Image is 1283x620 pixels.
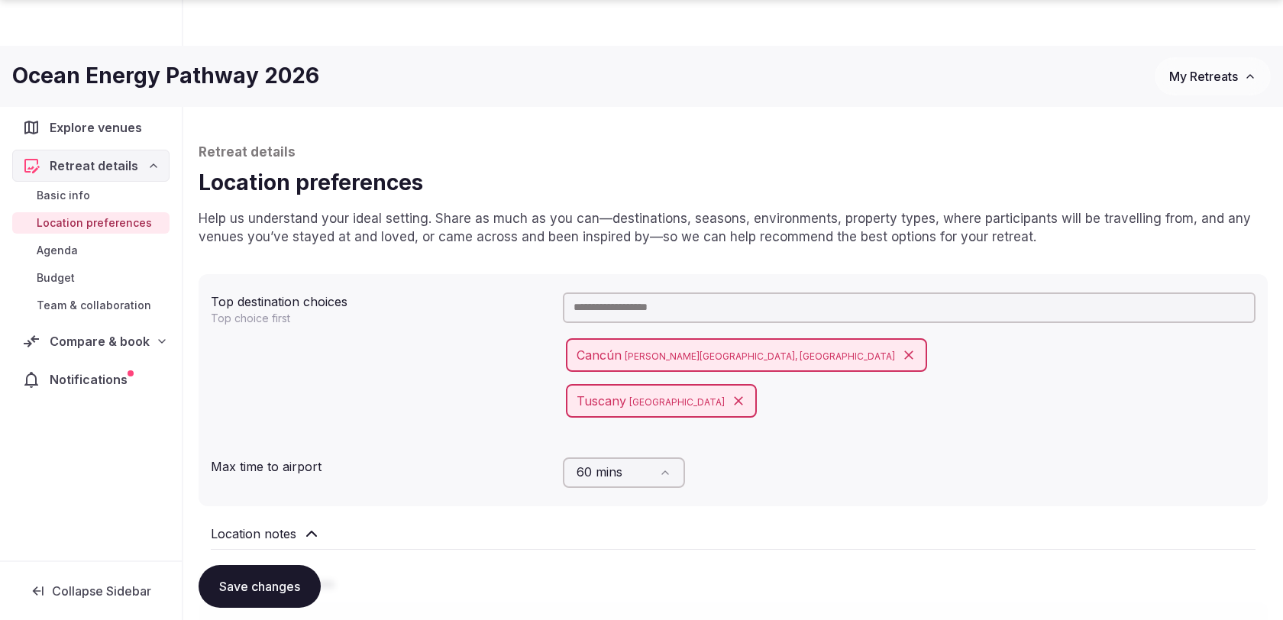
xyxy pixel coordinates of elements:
[12,111,170,144] a: Explore venues
[629,395,725,410] span: [GEOGRAPHIC_DATA]
[50,118,148,137] span: Explore venues
[199,565,321,608] button: Save changes
[211,311,406,326] p: Top choice first
[12,295,170,316] a: Team & collaboration
[37,215,152,231] span: Location preferences
[199,168,1268,198] h1: Location preferences
[50,332,150,350] span: Compare & book
[211,451,551,476] div: Max time to airport
[199,144,1268,162] p: Retreat details
[211,286,551,311] div: Top destination choices
[37,188,90,203] span: Basic info
[50,157,138,175] span: Retreat details
[12,240,170,261] a: Agenda
[52,583,151,599] span: Collapse Sidebar
[625,349,895,364] span: [PERSON_NAME][GEOGRAPHIC_DATA], [GEOGRAPHIC_DATA]
[37,298,151,313] span: Team & collaboration
[12,267,170,289] a: Budget
[12,185,170,206] a: Basic info
[12,212,170,234] a: Location preferences
[12,574,170,608] button: Collapse Sidebar
[563,457,685,488] button: 60 mins
[37,243,78,258] span: Agenda
[12,61,319,91] h1: Ocean Energy Pathway 2026
[1155,57,1271,95] button: My Retreats
[199,210,1268,247] p: Help us understand your ideal setting. Share as much as you can—destinations, seasons, environmen...
[577,346,622,364] span: Cancún
[37,270,75,286] span: Budget
[1169,69,1238,84] span: My Retreats
[211,525,296,543] h2: Location notes
[577,392,626,410] span: Tuscany
[50,370,134,389] span: Notifications
[12,363,170,396] a: Notifications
